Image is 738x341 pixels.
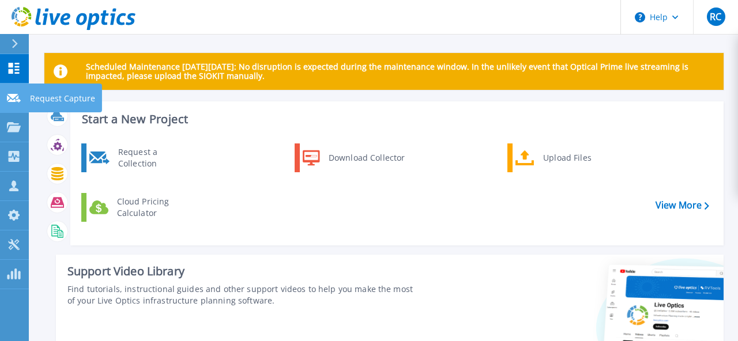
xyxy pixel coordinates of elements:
a: View More [656,200,709,211]
div: Download Collector [323,146,410,169]
a: Cloud Pricing Calculator [81,193,199,222]
a: Upload Files [507,143,626,172]
a: Download Collector [295,143,413,172]
h3: Start a New Project [82,113,709,126]
div: Support Video Library [67,264,415,279]
div: Upload Files [537,146,623,169]
div: Find tutorials, instructional guides and other support videos to help you make the most of your L... [67,283,415,306]
a: Request a Collection [81,143,199,172]
p: Request Capture [30,84,95,113]
p: Scheduled Maintenance [DATE][DATE]: No disruption is expected during the maintenance window. In t... [86,62,714,81]
span: RC [710,12,721,21]
div: Request a Collection [112,146,197,169]
div: Cloud Pricing Calculator [111,196,197,219]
